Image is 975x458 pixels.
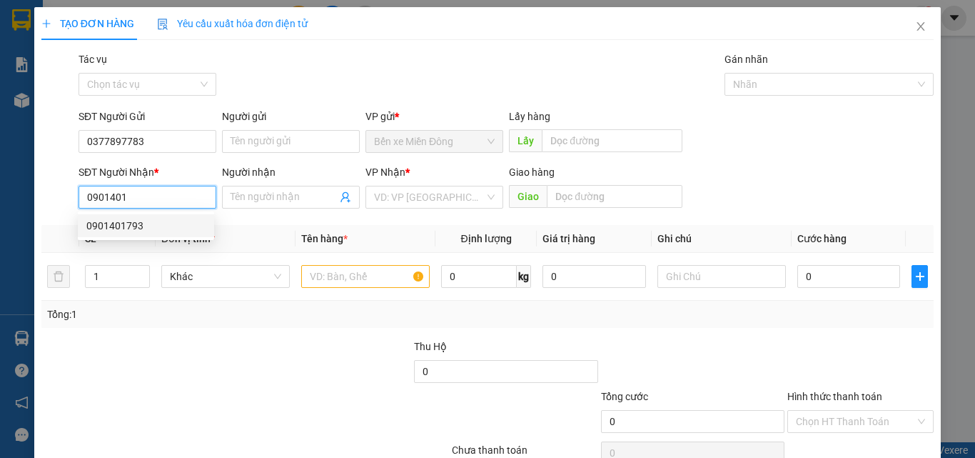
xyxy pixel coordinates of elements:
[365,166,405,178] span: VP Nhận
[509,129,542,152] span: Lấy
[542,129,682,152] input: Dọc đường
[542,233,595,244] span: Giá trị hàng
[517,265,531,288] span: kg
[41,19,51,29] span: plus
[301,233,348,244] span: Tên hàng
[98,79,108,89] span: environment
[157,19,168,30] img: icon
[509,111,550,122] span: Lấy hàng
[724,54,768,65] label: Gán nhãn
[7,7,207,34] li: Quý Thảo
[222,109,360,124] div: Người gửi
[797,233,847,244] span: Cước hàng
[657,265,786,288] input: Ghi Chú
[414,341,447,352] span: Thu Hộ
[901,7,941,47] button: Close
[787,391,882,402] label: Hình thức thanh toán
[86,218,206,234] div: 0901401793
[911,265,928,288] button: plus
[41,18,134,29] span: TẠO ĐƠN HÀNG
[509,185,547,208] span: Giao
[7,61,98,92] li: VP Bến xe Miền Đông
[7,94,96,153] b: Quán nước dãy 8 - D07, BX Miền Đông 292 Đinh Bộ Lĩnh
[509,166,555,178] span: Giao hàng
[915,21,926,32] span: close
[365,109,503,124] div: VP gửi
[912,271,927,282] span: plus
[79,109,216,124] div: SĐT Người Gửi
[98,61,190,76] li: VP VP Đắk Lắk
[542,265,645,288] input: 0
[601,391,648,402] span: Tổng cước
[157,18,308,29] span: Yêu cầu xuất hóa đơn điện tử
[47,307,378,322] div: Tổng: 1
[78,214,214,237] div: 0901401793
[301,265,430,288] input: VD: Bàn, Ghế
[652,225,792,253] th: Ghi chú
[374,131,495,152] span: Bến xe Miền Đông
[47,265,70,288] button: delete
[79,54,107,65] label: Tác vụ
[79,164,216,180] div: SĐT Người Nhận
[340,191,351,203] span: user-add
[170,266,281,287] span: Khác
[547,185,682,208] input: Dọc đường
[222,164,360,180] div: Người nhận
[7,95,17,105] span: environment
[460,233,511,244] span: Định lượng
